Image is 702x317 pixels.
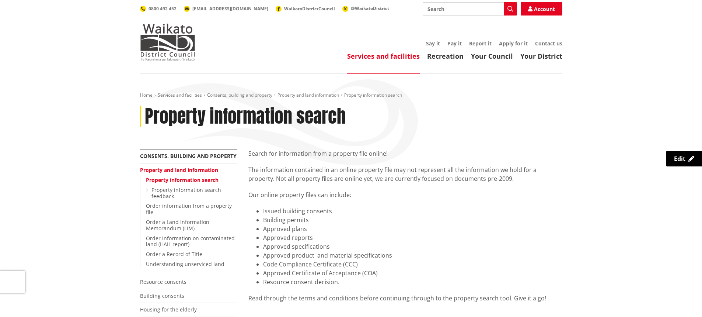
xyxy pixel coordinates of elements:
a: Home [140,92,153,98]
a: Housing for the elderly [140,306,197,313]
a: [EMAIL_ADDRESS][DOMAIN_NAME] [184,6,268,12]
a: Building consents [140,292,184,299]
a: Services and facilities [158,92,202,98]
a: Contact us [535,40,562,47]
a: Property and land information [140,166,218,173]
p: Search for information from a property file online! [248,149,562,158]
a: WaikatoDistrictCouncil [276,6,335,12]
a: Recreation [427,52,464,61]
a: Report it [469,40,492,47]
span: @WaikatoDistrict [351,5,389,11]
p: The information contained in an online property file may not represent all the information we hol... [248,165,562,183]
a: Resource consents [140,278,186,285]
span: 0800 492 452 [149,6,177,12]
iframe: Messenger Launcher [668,286,695,313]
nav: breadcrumb [140,92,562,99]
a: Order a Record of Title [146,251,202,258]
a: Account [521,2,562,15]
a: Your District [520,52,562,61]
a: Order information on contaminated land (HAIL report) [146,235,235,248]
span: [EMAIL_ADDRESS][DOMAIN_NAME] [192,6,268,12]
span: WaikatoDistrictCouncil [284,6,335,12]
a: Property information search feedback [151,186,221,200]
li: Building permits [263,216,562,224]
li: Approved reports [263,233,562,242]
span: Property information search [344,92,402,98]
li: Approved product and material specifications [263,251,562,260]
a: Consents, building and property [207,92,272,98]
span: Edit [674,155,685,163]
li: Approved plans [263,224,562,233]
li: Code Compliance Certificate (CCC) [263,260,562,269]
a: @WaikatoDistrict [342,5,389,11]
a: Order information from a property file [146,202,232,216]
a: Property and land information [277,92,339,98]
a: Pay it [447,40,462,47]
a: Understanding unserviced land [146,261,224,268]
a: Your Council [471,52,513,61]
a: Edit [666,151,702,166]
li: Issued building consents [263,207,562,216]
a: Say it [426,40,440,47]
div: Read through the terms and conditions before continuing through to the property search tool. Give... [248,294,562,303]
li: Resource consent decision. [263,278,562,286]
h1: Property information search [145,106,346,127]
a: Consents, building and property [140,152,237,159]
img: Waikato District Council - Te Kaunihera aa Takiwaa o Waikato [140,24,195,61]
a: 0800 492 452 [140,6,177,12]
a: Property information search [146,176,219,183]
a: Services and facilities [347,52,420,61]
input: Search input [423,2,517,15]
a: Order a Land Information Memorandum (LIM) [146,218,209,232]
li: Approved Certificate of Acceptance (COA) [263,269,562,278]
li: Approved specifications [263,242,562,251]
span: Our online property files can include: [248,191,351,199]
a: Apply for it [499,40,528,47]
